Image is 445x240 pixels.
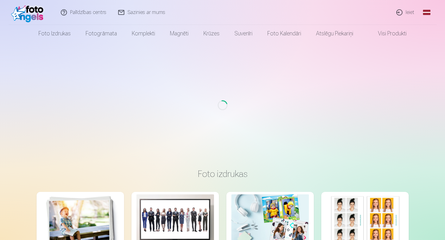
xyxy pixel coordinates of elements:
a: Foto kalendāri [260,25,309,42]
img: /fa1 [11,2,47,22]
h3: Foto izdrukas [42,168,404,179]
a: Suvenīri [227,25,260,42]
a: Krūzes [196,25,227,42]
a: Visi produkti [361,25,414,42]
a: Magnēti [162,25,196,42]
a: Atslēgu piekariņi [309,25,361,42]
a: Fotogrāmata [78,25,124,42]
a: Komplekti [124,25,162,42]
a: Foto izdrukas [31,25,78,42]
